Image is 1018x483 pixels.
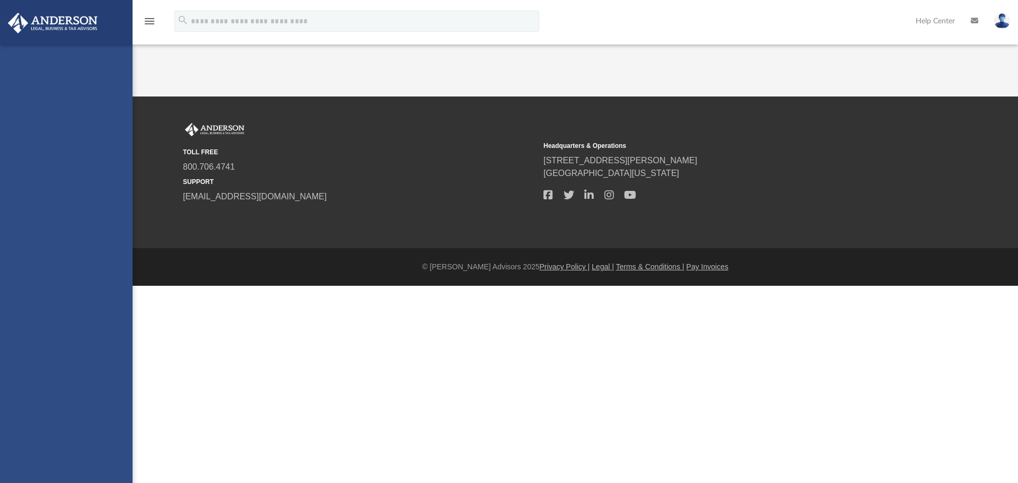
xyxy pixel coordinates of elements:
a: [EMAIL_ADDRESS][DOMAIN_NAME] [183,192,327,201]
a: [GEOGRAPHIC_DATA][US_STATE] [543,169,679,178]
img: Anderson Advisors Platinum Portal [183,123,247,137]
a: Terms & Conditions | [616,262,684,271]
a: Pay Invoices [686,262,728,271]
i: menu [143,15,156,28]
a: Privacy Policy | [540,262,590,271]
i: search [177,14,189,26]
a: menu [143,20,156,28]
img: User Pic [994,13,1010,29]
a: Legal | [592,262,614,271]
small: SUPPORT [183,177,536,187]
small: TOLL FREE [183,147,536,157]
a: [STREET_ADDRESS][PERSON_NAME] [543,156,697,165]
div: © [PERSON_NAME] Advisors 2025 [133,261,1018,273]
a: 800.706.4741 [183,162,235,171]
small: Headquarters & Operations [543,141,897,151]
img: Anderson Advisors Platinum Portal [5,13,101,33]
